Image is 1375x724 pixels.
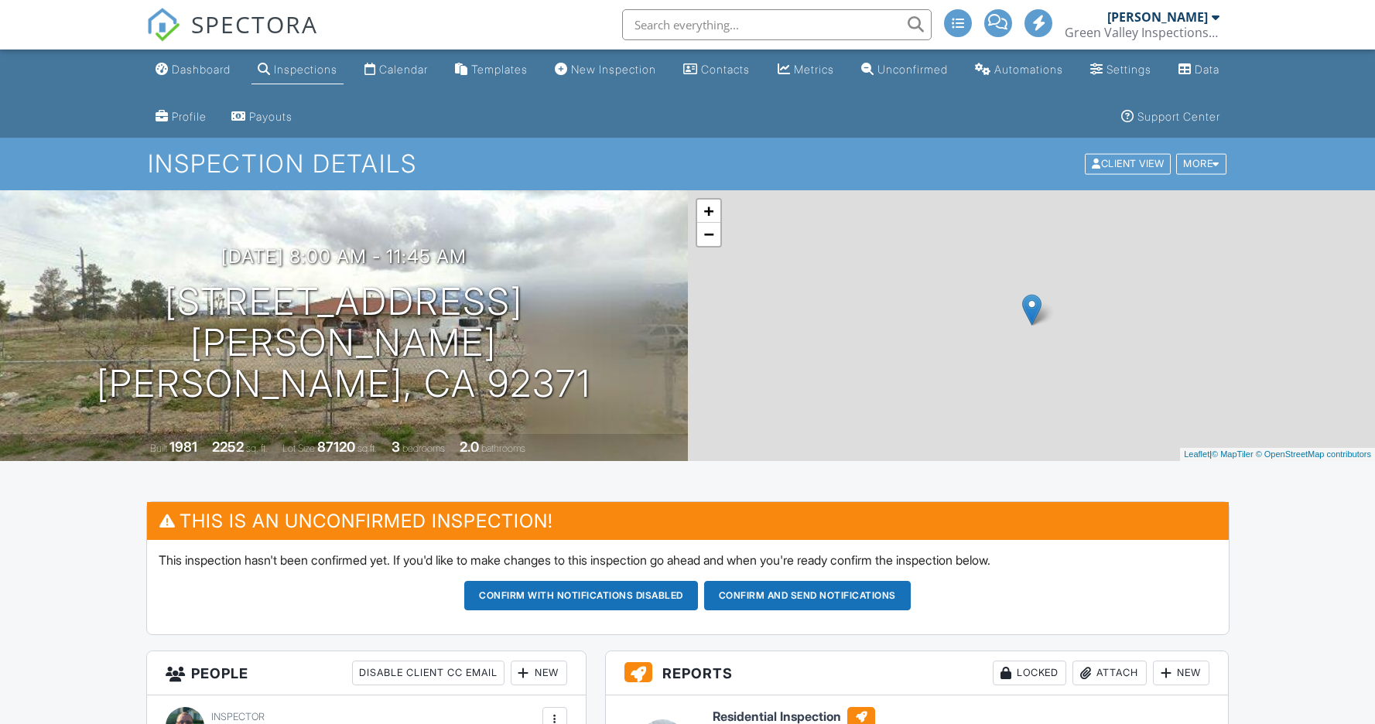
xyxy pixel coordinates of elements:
[471,63,528,76] div: Templates
[147,502,1229,540] h3: This is an Unconfirmed Inspection!
[221,246,467,267] h3: [DATE] 8:00 am - 11:45 am
[172,110,207,123] div: Profile
[246,442,268,454] span: sq. ft.
[402,442,445,454] span: bedrooms
[1083,157,1175,169] a: Client View
[1195,63,1219,76] div: Data
[191,8,318,40] span: SPECTORA
[25,282,663,404] h1: [STREET_ADDRESS][PERSON_NAME] [PERSON_NAME], CA 92371
[771,56,840,84] a: Metrics
[481,442,525,454] span: bathrooms
[1072,661,1147,685] div: Attach
[1176,154,1226,175] div: More
[1065,25,1219,40] div: Green Valley Inspections inc
[169,439,197,455] div: 1981
[877,63,948,76] div: Unconfirmed
[149,56,237,84] a: Dashboard
[282,442,315,454] span: Lot Size
[358,56,434,84] a: Calendar
[855,56,954,84] a: Unconfirmed
[969,56,1069,84] a: Automations (Advanced)
[146,21,318,53] a: SPECTORA
[211,711,265,722] span: Inspector
[392,439,400,455] div: 3
[146,8,180,42] img: The Best Home Inspection Software - Spectora
[677,56,756,84] a: Contacts
[460,439,479,455] div: 2.0
[511,661,567,685] div: New
[697,223,720,246] a: Zoom out
[357,442,377,454] span: sq.ft.
[571,63,656,76] div: New Inspection
[379,63,428,76] div: Calendar
[1115,103,1226,131] a: Support Center
[172,63,231,76] div: Dashboard
[274,63,337,76] div: Inspections
[1256,449,1371,459] a: © OpenStreetMap contributors
[149,103,213,131] a: Company Profile
[159,552,1217,569] p: This inspection hasn't been confirmed yet. If you'd like to make changes to this inspection go ah...
[212,439,244,455] div: 2252
[1085,154,1171,175] div: Client View
[994,63,1063,76] div: Automations
[352,661,505,685] div: Disable Client CC Email
[701,63,750,76] div: Contacts
[1172,56,1226,84] a: Data
[1184,449,1209,459] a: Leaflet
[1180,448,1375,461] div: |
[464,581,698,610] button: Confirm with notifications disabled
[606,651,1229,695] h3: Reports
[449,56,534,84] a: Templates
[148,150,1228,177] h1: Inspection Details
[1212,449,1254,459] a: © MapTiler
[1106,63,1151,76] div: Settings
[1153,661,1209,685] div: New
[1137,110,1220,123] div: Support Center
[147,651,586,695] h3: People
[225,103,299,131] a: Payouts
[251,56,344,84] a: Inspections
[622,9,932,40] input: Search everything...
[249,110,292,123] div: Payouts
[549,56,662,84] a: New Inspection
[1084,56,1158,84] a: Settings
[794,63,834,76] div: Metrics
[697,200,720,223] a: Zoom in
[1107,9,1208,25] div: [PERSON_NAME]
[993,661,1066,685] div: Locked
[704,581,911,610] button: Confirm and send notifications
[317,439,355,455] div: 87120
[150,442,167,454] span: Built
